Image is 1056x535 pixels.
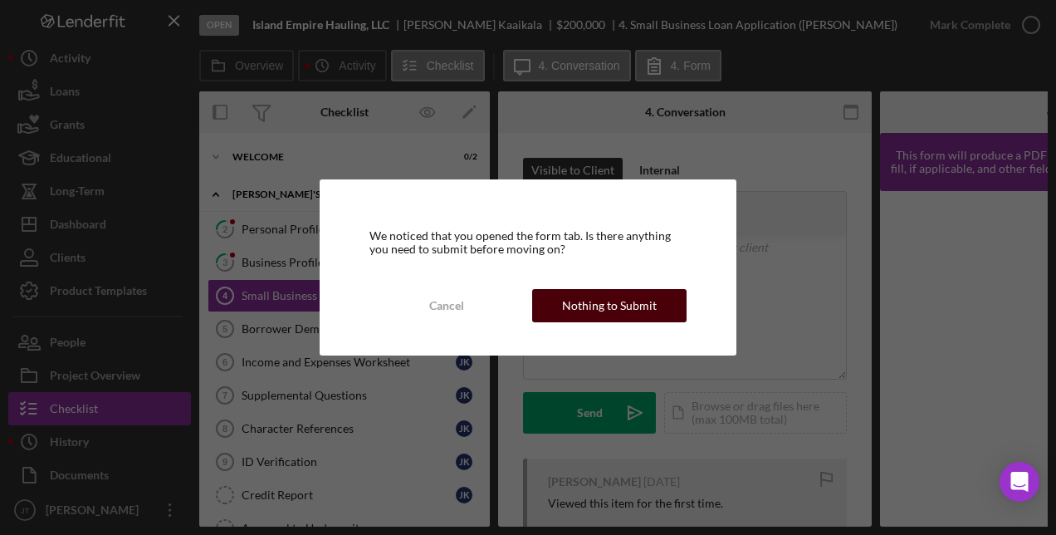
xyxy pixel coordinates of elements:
[429,289,464,322] div: Cancel
[562,289,657,322] div: Nothing to Submit
[1000,462,1039,502] div: Open Intercom Messenger
[532,289,687,322] button: Nothing to Submit
[369,229,687,256] div: We noticed that you opened the form tab. Is there anything you need to submit before moving on?
[369,289,524,322] button: Cancel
